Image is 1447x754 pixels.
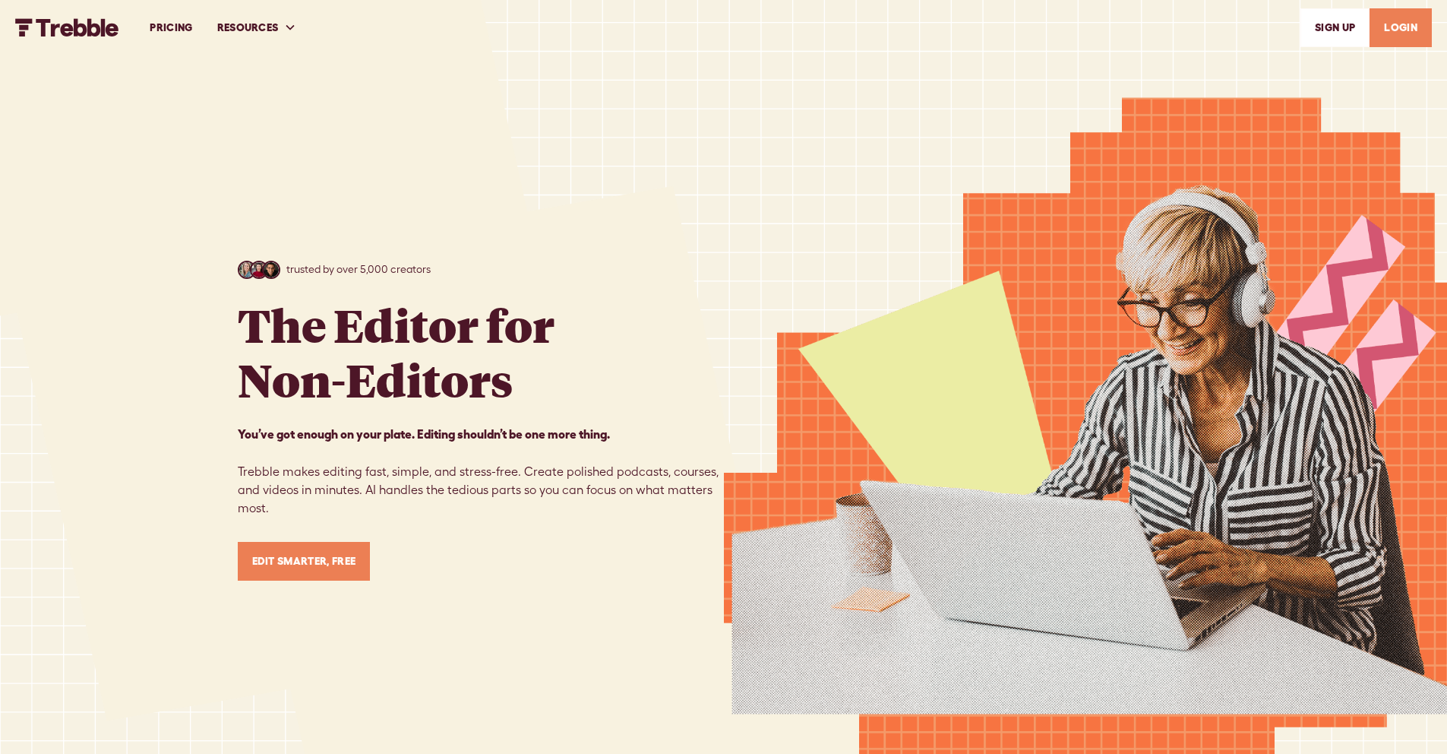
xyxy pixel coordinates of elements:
a: PRICING [137,2,204,54]
p: Trebble makes editing fast, simple, and stress-free. Create polished podcasts, courses, and video... [238,425,724,518]
a: Edit Smarter, Free [238,542,371,581]
p: trusted by over 5,000 creators [286,261,431,277]
a: LOGIN [1370,8,1432,47]
h1: The Editor for Non-Editors [238,297,554,407]
img: Trebble FM Logo [15,18,119,36]
div: RESOURCES [205,2,309,54]
a: SIGn UP [1300,8,1370,47]
div: RESOURCES [217,20,279,36]
a: home [15,18,119,36]
strong: You’ve got enough on your plate. Editing shouldn’t be one more thing. ‍ [238,427,610,441]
